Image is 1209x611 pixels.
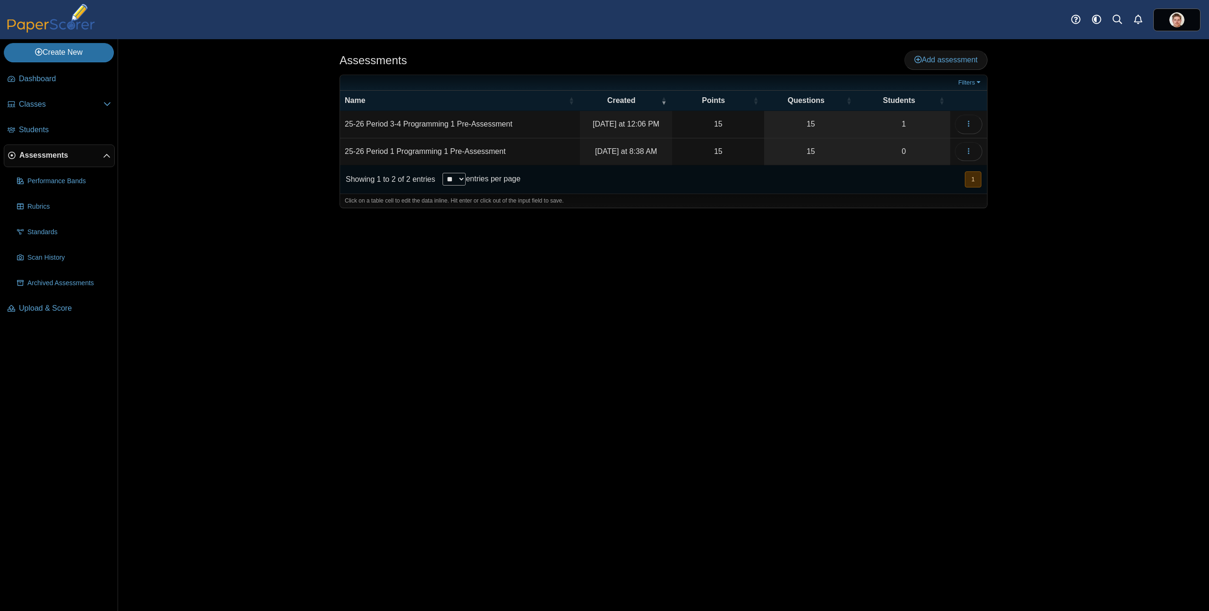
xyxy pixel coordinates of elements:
[672,138,764,165] td: 15
[1153,8,1200,31] a: ps.DqnzboFuwo8eUmLI
[1128,9,1149,30] a: Alerts
[753,91,758,110] span: Points : Activate to sort
[1169,12,1184,27] span: Kevin Stafford
[13,272,115,295] a: Archived Assessments
[569,91,574,110] span: Name : Activate to sort
[13,195,115,218] a: Rubrics
[27,253,111,263] span: Scan History
[939,91,945,110] span: Students : Activate to sort
[595,147,657,155] time: Sep 5, 2025 at 8:38 AM
[27,177,111,186] span: Performance Bands
[4,93,115,116] a: Classes
[4,4,98,33] img: PaperScorer
[27,202,111,212] span: Rubrics
[965,171,981,187] button: 1
[914,56,978,64] span: Add assessment
[661,91,666,110] span: Created : Activate to remove sorting
[4,297,115,320] a: Upload & Score
[672,111,764,138] td: 15
[702,96,725,104] span: Points
[904,51,988,69] a: Add assessment
[858,138,950,165] a: 0
[764,111,857,137] a: 15
[13,170,115,193] a: Performance Bands
[19,74,111,84] span: Dashboard
[19,99,103,110] span: Classes
[19,150,103,161] span: Assessments
[4,26,98,34] a: PaperScorer
[764,138,857,165] a: 15
[19,303,111,314] span: Upload & Score
[846,91,852,110] span: Questions : Activate to sort
[883,96,915,104] span: Students
[345,96,366,104] span: Name
[340,138,580,165] td: 25-26 Period 1 Programming 1 Pre-Assessment
[4,43,114,62] a: Create New
[4,144,115,167] a: Assessments
[1169,12,1184,27] img: ps.DqnzboFuwo8eUmLI
[956,78,985,87] a: Filters
[19,125,111,135] span: Students
[340,111,580,138] td: 25-26 Period 3-4 Programming 1 Pre-Assessment
[4,68,115,91] a: Dashboard
[13,246,115,269] a: Scan History
[13,221,115,244] a: Standards
[340,165,435,194] div: Showing 1 to 2 of 2 entries
[27,228,111,237] span: Standards
[964,171,981,187] nav: pagination
[858,111,950,137] a: 1
[340,52,407,68] h1: Assessments
[340,194,987,208] div: Click on a table cell to edit the data inline. Hit enter or click out of the input field to save.
[593,120,659,128] time: Sep 5, 2025 at 12:06 PM
[607,96,636,104] span: Created
[27,279,111,288] span: Archived Assessments
[788,96,825,104] span: Questions
[4,119,115,142] a: Students
[466,175,520,183] label: entries per page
